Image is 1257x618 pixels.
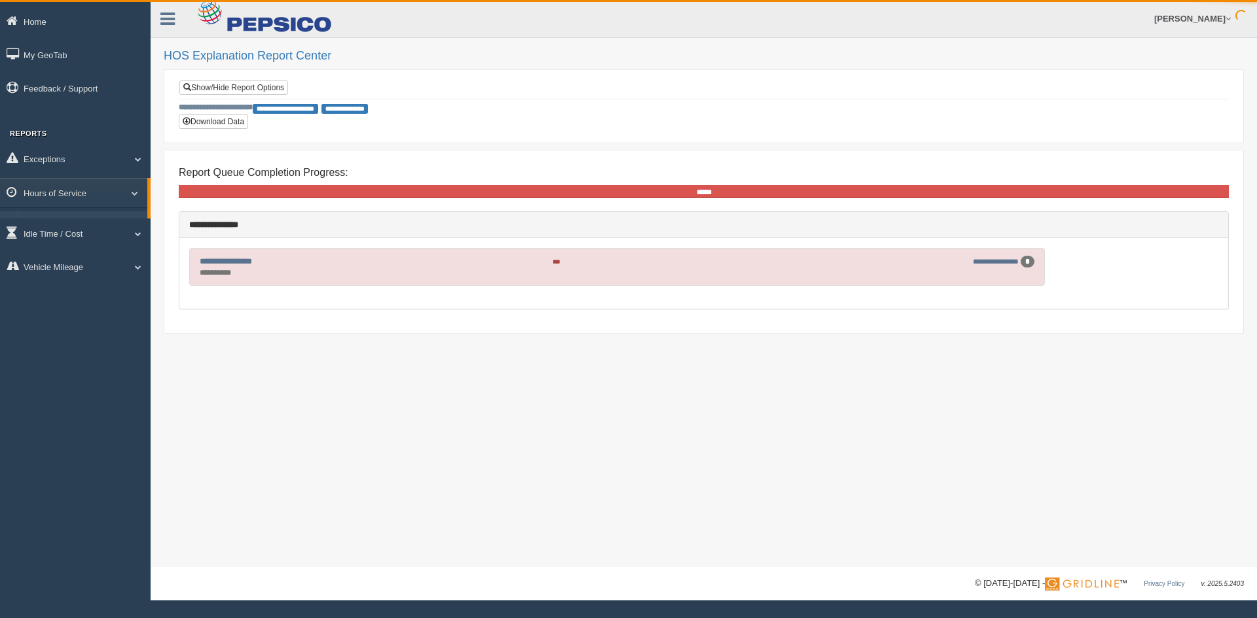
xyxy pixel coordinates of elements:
[179,80,288,95] a: Show/Hide Report Options
[179,167,1229,179] h4: Report Queue Completion Progress:
[179,114,248,129] button: Download Data
[1201,580,1244,587] span: v. 2025.5.2403
[1144,580,1184,587] a: Privacy Policy
[1045,577,1119,591] img: Gridline
[975,577,1244,591] div: © [DATE]-[DATE] - ™
[164,50,1244,63] h2: HOS Explanation Report Center
[24,211,147,235] a: HOS Explanation Reports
